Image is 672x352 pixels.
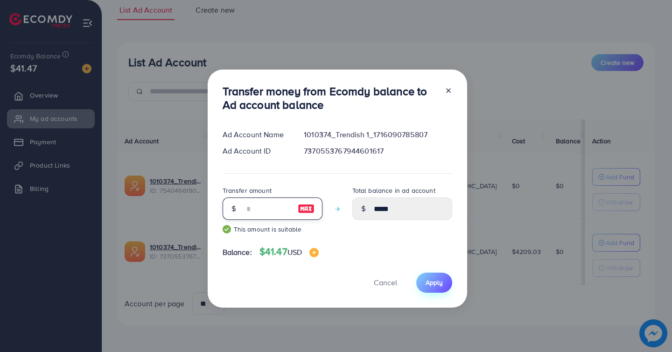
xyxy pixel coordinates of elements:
[309,248,319,257] img: image
[215,146,297,156] div: Ad Account ID
[287,247,302,257] span: USD
[352,186,435,195] label: Total balance in ad account
[223,247,252,258] span: Balance:
[223,225,322,234] small: This amount is suitable
[298,203,315,214] img: image
[215,129,297,140] div: Ad Account Name
[374,277,397,288] span: Cancel
[296,129,459,140] div: 1010374_Trendish 1_1716090785807
[362,273,409,293] button: Cancel
[426,278,443,287] span: Apply
[223,84,437,112] h3: Transfer money from Ecomdy balance to Ad account balance
[259,246,319,258] h4: $41.47
[416,273,452,293] button: Apply
[223,186,272,195] label: Transfer amount
[296,146,459,156] div: 7370553767944601617
[223,225,231,233] img: guide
